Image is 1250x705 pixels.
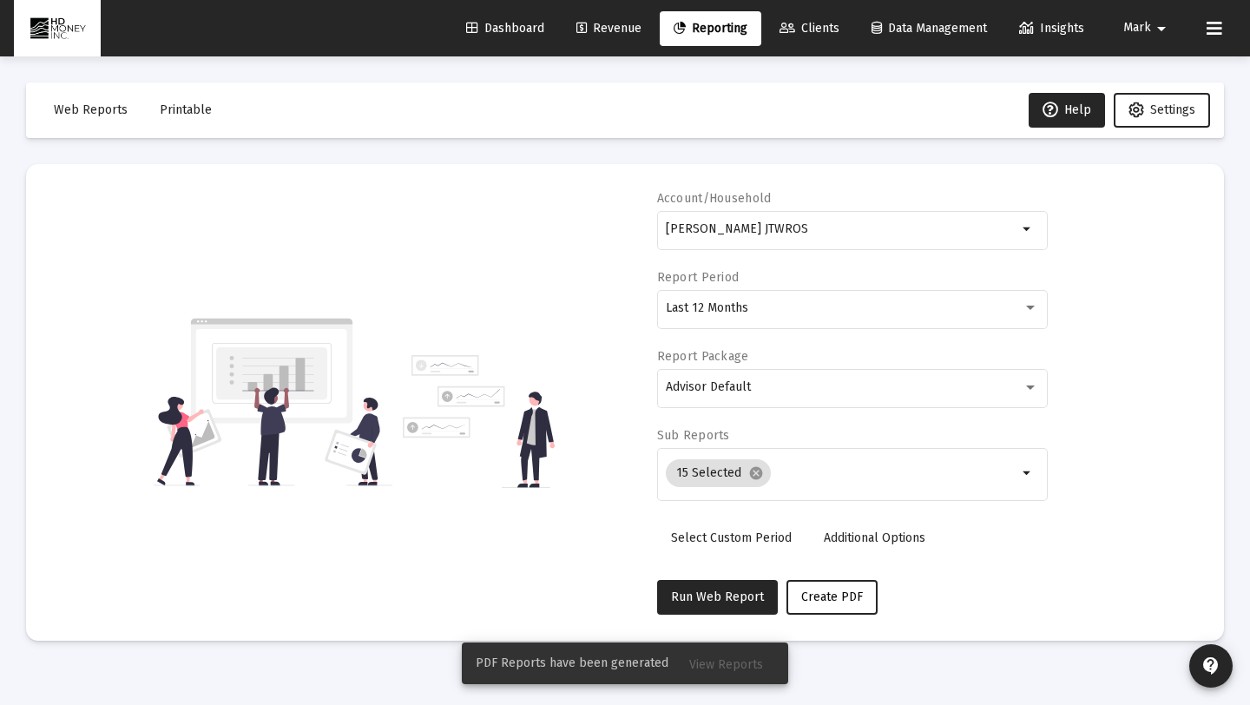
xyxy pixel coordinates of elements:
[452,11,558,46] a: Dashboard
[666,222,1017,236] input: Search or select an account or household
[801,590,863,604] span: Create PDF
[872,21,987,36] span: Data Management
[666,456,1017,491] mat-chip-list: Selection
[666,300,748,315] span: Last 12 Months
[1005,11,1098,46] a: Insights
[689,657,763,672] span: View Reports
[562,11,655,46] a: Revenue
[466,21,544,36] span: Dashboard
[146,93,226,128] button: Printable
[1151,11,1172,46] mat-icon: arrow_drop_down
[657,191,772,206] label: Account/Household
[403,355,555,488] img: reporting-alt
[27,11,88,46] img: Dashboard
[160,102,212,117] span: Printable
[1201,656,1221,676] mat-icon: contact_support
[824,530,925,545] span: Additional Options
[657,428,730,443] label: Sub Reports
[674,21,747,36] span: Reporting
[54,102,128,117] span: Web Reports
[154,316,392,488] img: reporting
[858,11,1001,46] a: Data Management
[675,648,777,679] button: View Reports
[1150,102,1195,117] span: Settings
[766,11,853,46] a: Clients
[671,590,764,604] span: Run Web Report
[1043,102,1091,117] span: Help
[476,655,668,672] span: PDF Reports have been generated
[1019,21,1084,36] span: Insights
[660,11,761,46] a: Reporting
[657,349,749,364] label: Report Package
[1123,21,1151,36] span: Mark
[780,21,839,36] span: Clients
[1114,93,1210,128] button: Settings
[1102,10,1193,45] button: Mark
[1017,463,1038,484] mat-icon: arrow_drop_down
[671,530,792,545] span: Select Custom Period
[786,580,878,615] button: Create PDF
[576,21,641,36] span: Revenue
[1029,93,1105,128] button: Help
[40,93,141,128] button: Web Reports
[657,580,778,615] button: Run Web Report
[666,379,751,394] span: Advisor Default
[657,270,740,285] label: Report Period
[1017,219,1038,240] mat-icon: arrow_drop_down
[748,465,764,481] mat-icon: cancel
[666,459,771,487] mat-chip: 15 Selected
